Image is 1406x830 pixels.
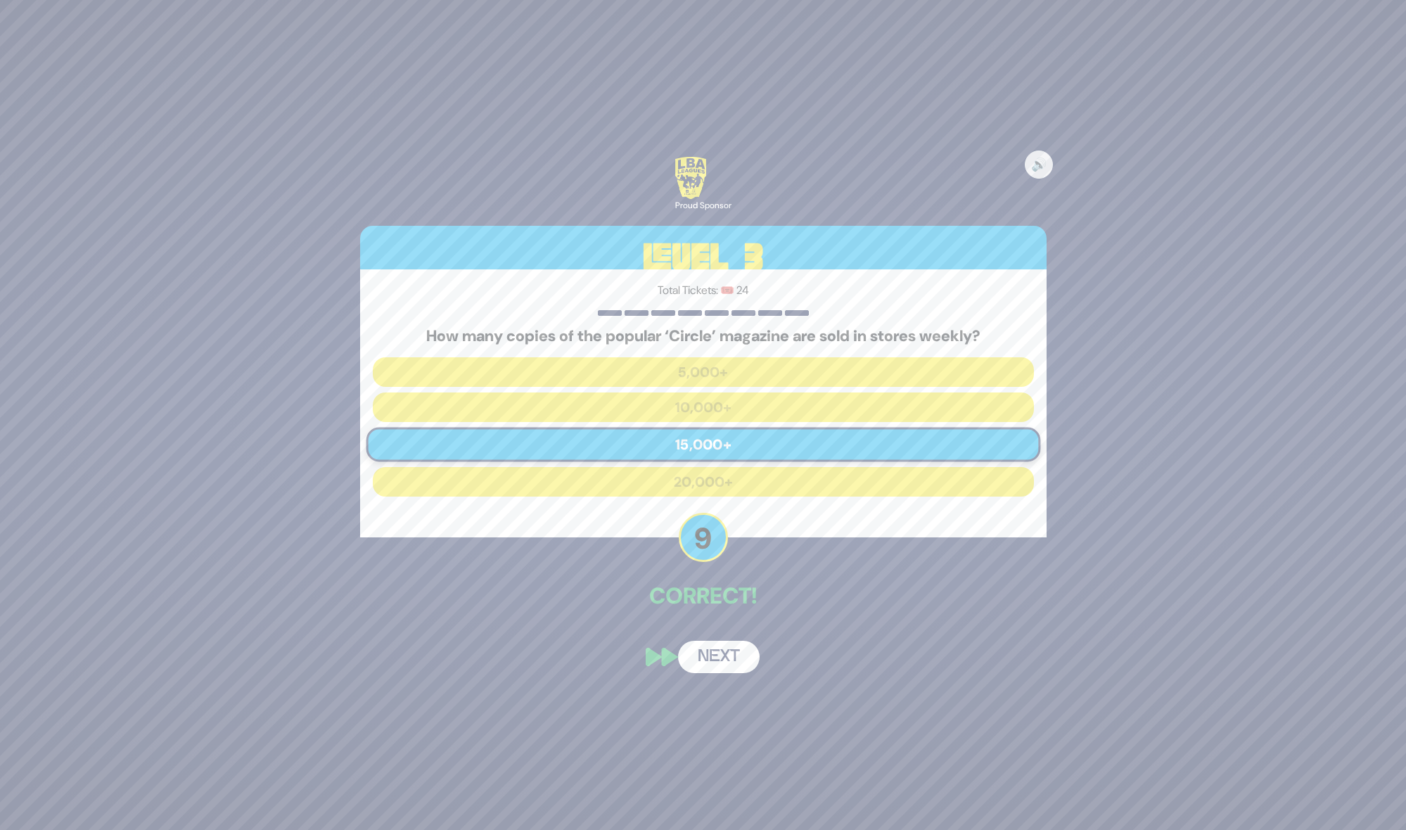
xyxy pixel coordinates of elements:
[1025,151,1053,179] button: 🔊
[366,427,1040,461] button: 15,000+
[373,357,1034,387] button: 5,000+
[360,226,1047,289] h3: Level 3
[679,513,728,562] p: 9
[373,467,1034,497] button: 20,000+
[373,327,1034,345] h5: How many copies of the popular ‘Circle’ magazine are sold in stores weekly?
[373,282,1034,299] p: Total Tickets: 🎟️ 24
[675,199,731,212] div: Proud Sponsor
[373,392,1034,422] button: 10,000+
[675,157,707,199] img: LBA
[360,579,1047,613] p: Correct!
[678,641,760,673] button: Next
